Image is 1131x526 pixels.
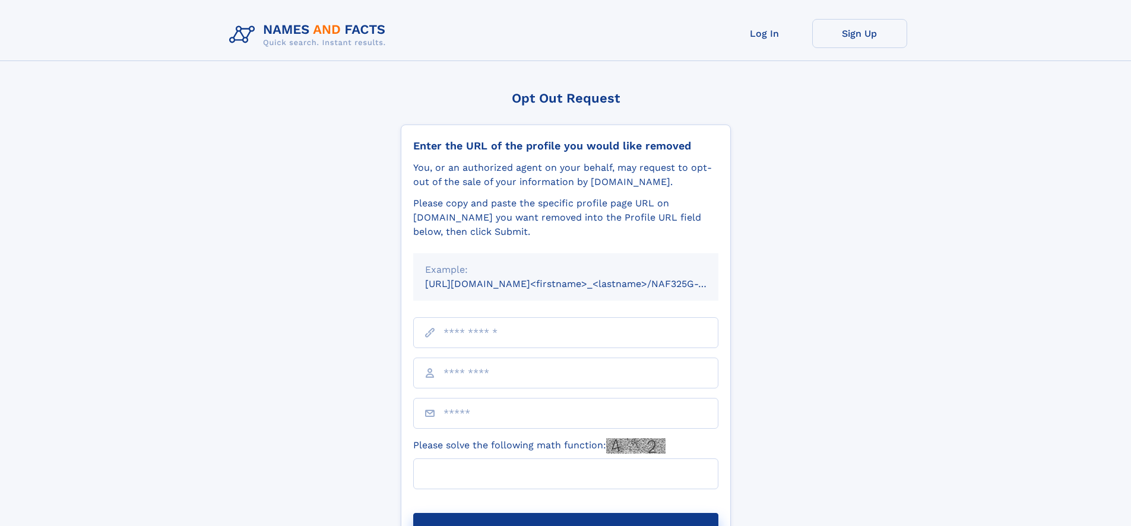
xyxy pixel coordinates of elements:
[425,263,707,277] div: Example:
[812,19,907,48] a: Sign Up
[413,139,718,152] div: Enter the URL of the profile you would like removed
[413,438,666,454] label: Please solve the following math function:
[224,19,395,51] img: Logo Names and Facts
[413,196,718,239] div: Please copy and paste the specific profile page URL on [DOMAIN_NAME] you want removed into the Pr...
[717,19,812,48] a: Log In
[401,91,731,106] div: Opt Out Request
[425,278,741,289] small: [URL][DOMAIN_NAME]<firstname>_<lastname>/NAF325G-xxxxxxxx
[413,161,718,189] div: You, or an authorized agent on your behalf, may request to opt-out of the sale of your informatio...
